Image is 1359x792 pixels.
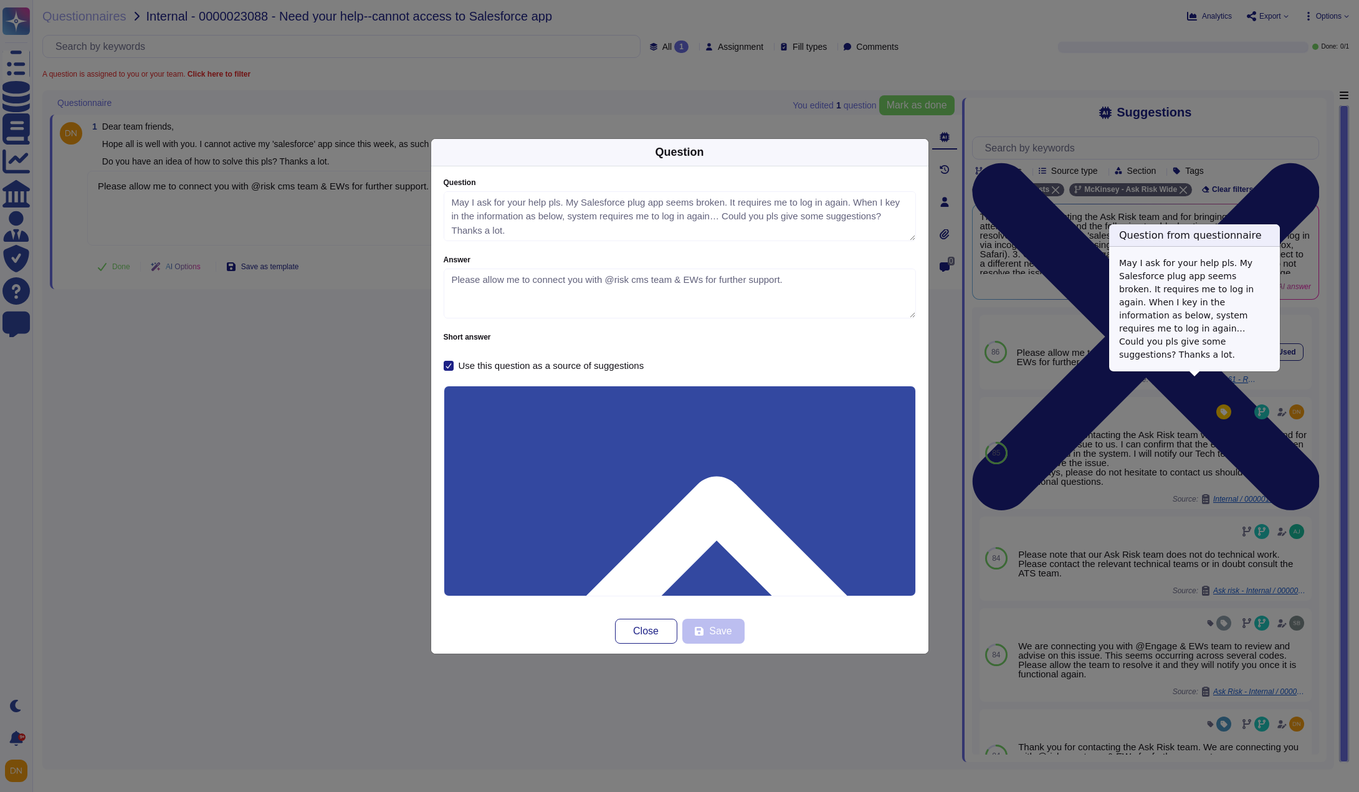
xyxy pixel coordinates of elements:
[444,191,916,241] textarea: May I ask for your help pls. My Salesforce plug app seems broken. It requires me to log in again....
[459,361,644,370] div: Use this question as a source of suggestions
[444,179,916,186] label: Question
[444,333,916,341] label: Short answer
[615,619,677,644] button: Close
[682,619,745,644] button: Save
[1109,247,1280,371] div: May I ask for your help pls. My Salesforce plug app seems broken. It requires me to log in again....
[633,626,659,636] span: Close
[1109,224,1280,247] h3: Question from questionnaire
[444,256,916,264] label: Answer
[709,626,732,636] span: Save
[444,269,916,318] textarea: Please allow me to connect you with @risk cms team & EWs for further support.
[655,144,703,161] div: Question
